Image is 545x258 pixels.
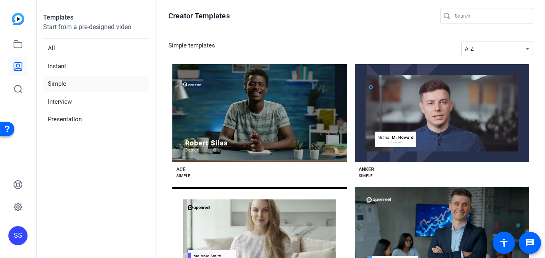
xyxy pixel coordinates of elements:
[172,64,347,162] button: Template image
[499,238,509,248] mat-icon: accessibility
[455,11,527,21] input: Search
[43,76,149,92] li: Simple
[168,11,230,21] h1: Creator Templates
[12,13,24,25] img: blue-gradient.svg
[525,238,535,248] mat-icon: message
[359,166,374,173] div: ANKER
[355,64,529,162] button: Template image
[43,14,73,21] strong: Templates
[359,173,373,179] div: SIMPLE
[465,45,474,52] span: A-Z
[43,111,149,128] li: Presentation
[43,94,149,110] li: Interview
[168,41,215,56] h3: Simple templates
[8,226,28,245] div: SS
[176,166,186,173] div: ACE
[43,58,149,75] li: Instant
[43,22,149,39] p: Start from a pre-designed video
[176,173,190,179] div: SIMPLE
[43,40,149,57] li: All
